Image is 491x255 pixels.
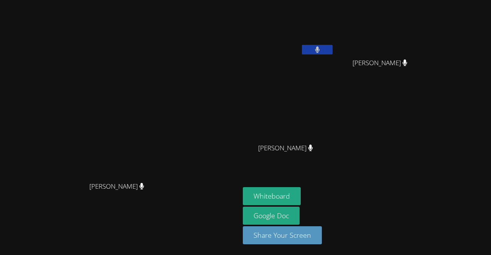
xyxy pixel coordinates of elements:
[258,143,313,154] span: [PERSON_NAME]
[243,226,322,244] button: Share Your Screen
[353,58,407,69] span: [PERSON_NAME]
[243,187,301,205] button: Whiteboard
[89,181,144,192] span: [PERSON_NAME]
[243,207,300,225] a: Google Doc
